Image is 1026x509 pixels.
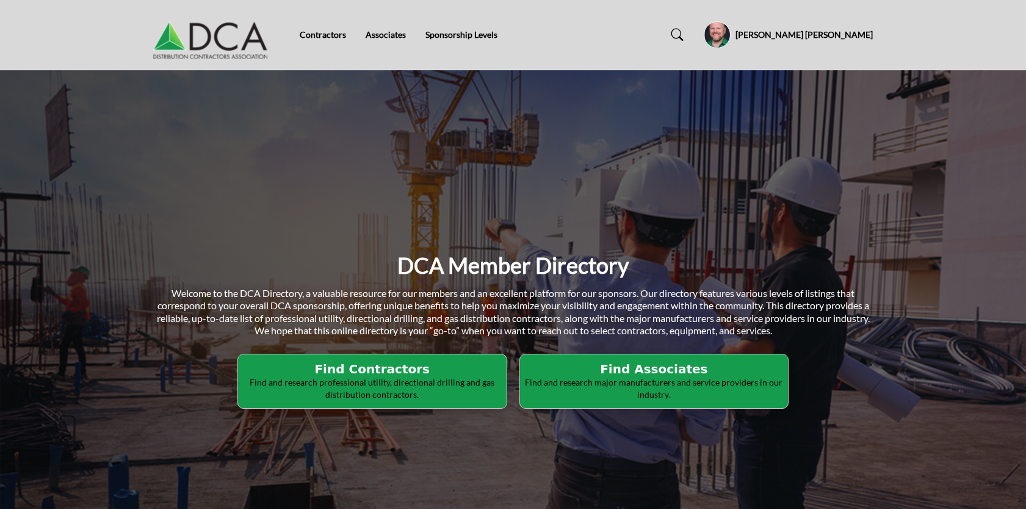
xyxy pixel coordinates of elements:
a: Contractors [300,29,346,40]
a: Sponsorship Levels [425,29,497,40]
h5: [PERSON_NAME] [PERSON_NAME] [735,29,873,41]
p: Find and research professional utility, directional drilling and gas distribution contractors. [242,376,503,400]
button: Show hide supplier dropdown [704,21,731,48]
img: Site Logo [153,10,274,59]
h1: DCA Member Directory [397,251,629,280]
button: Find Contractors Find and research professional utility, directional drilling and gas distributio... [237,354,507,409]
a: Search [659,25,692,45]
button: Find Associates Find and research major manufacturers and service providers in our industry. [519,354,789,409]
a: Associates [366,29,406,40]
h2: Find Contractors [242,362,503,376]
p: Find and research major manufacturers and service providers in our industry. [524,376,785,400]
h2: Find Associates [524,362,785,376]
span: Welcome to the DCA Directory, a valuable resource for our members and an excellent platform for o... [157,287,870,337]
